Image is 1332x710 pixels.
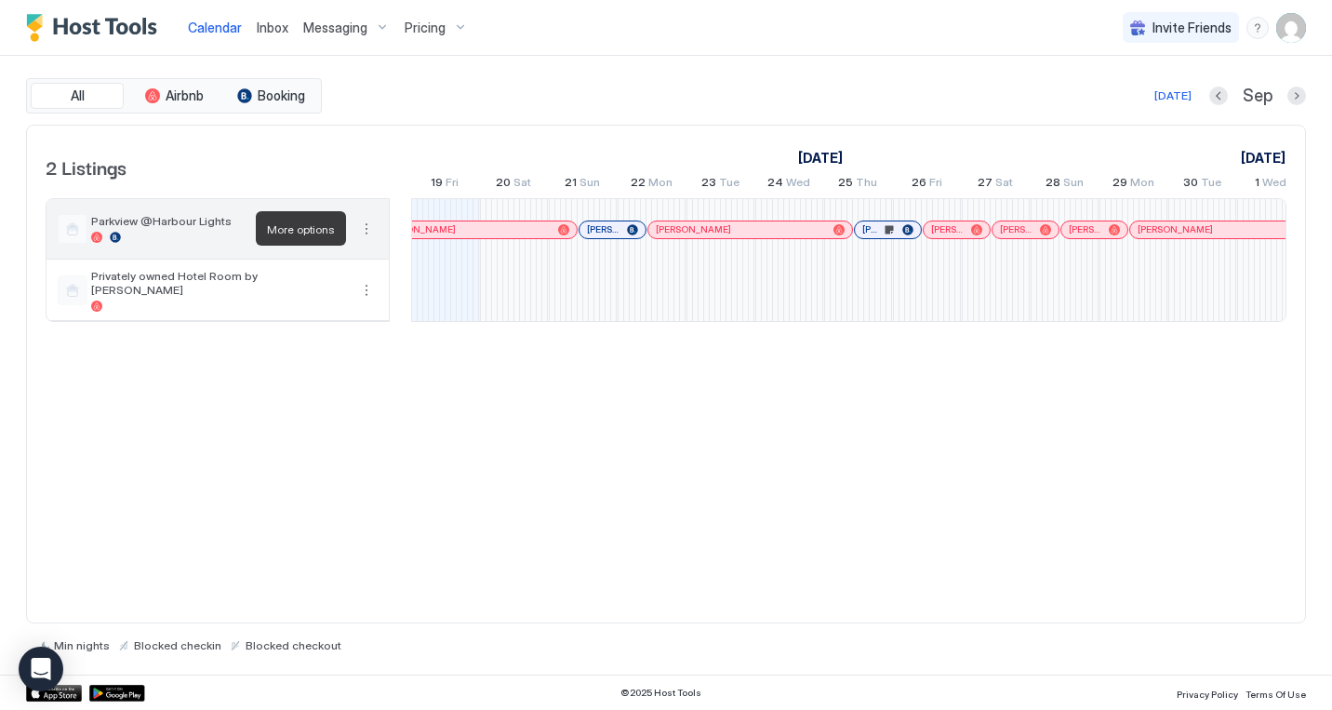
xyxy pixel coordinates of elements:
a: Inbox [257,18,288,37]
div: menu [1246,17,1269,39]
span: Privacy Policy [1177,689,1238,700]
a: September 29, 2025 [1108,171,1159,198]
span: 20 [496,175,511,194]
a: September 25, 2025 [833,171,882,198]
span: [PERSON_NAME] [931,223,964,235]
span: Blocked checkout [246,638,341,652]
a: September 27, 2025 [973,171,1018,198]
span: Sun [1063,175,1084,194]
span: 21 [565,175,577,194]
div: [DATE] [1154,87,1192,104]
button: Booking [224,83,317,109]
span: Wed [786,175,810,194]
button: Next month [1287,87,1306,105]
a: Privacy Policy [1177,683,1238,703]
span: Sat [995,175,1013,194]
a: September 28, 2025 [1041,171,1088,198]
span: Blocked checkin [134,638,221,652]
span: 27 [978,175,992,194]
span: Invite Friends [1152,20,1232,36]
span: Fri [929,175,942,194]
span: Min nights [54,638,110,652]
span: Booking [258,87,305,104]
span: [PERSON_NAME] [380,223,456,235]
a: October 1, 2025 [1250,171,1291,198]
span: Mon [648,175,673,194]
a: September 21, 2025 [560,171,605,198]
span: 28 [1046,175,1060,194]
a: September 30, 2025 [1179,171,1226,198]
span: © 2025 Host Tools [620,687,701,699]
div: User profile [1276,13,1306,43]
span: Mon [1130,175,1154,194]
button: All [31,83,124,109]
span: More options [267,222,335,236]
span: 2 Listings [46,153,127,181]
div: tab-group [26,78,322,114]
button: [DATE] [1152,85,1194,107]
a: September 19, 2025 [426,171,463,198]
a: App Store [26,685,82,702]
span: Tue [1201,175,1221,194]
a: Terms Of Use [1245,683,1306,703]
span: Tue [719,175,739,194]
span: Parkview @Harbour Lights [91,214,348,228]
a: September 26, 2025 [907,171,947,198]
div: menu [355,218,378,240]
span: Inbox [257,20,288,35]
span: 19 [431,175,443,194]
button: Airbnb [127,83,220,109]
span: Sun [579,175,600,194]
span: 23 [701,175,716,194]
a: September 24, 2025 [763,171,815,198]
span: Wed [1262,175,1286,194]
span: Sep [1243,86,1272,107]
span: 29 [1112,175,1127,194]
a: October 1, 2025 [1236,144,1290,171]
span: Calendar [188,20,242,35]
span: 30 [1183,175,1198,194]
a: September 22, 2025 [626,171,677,198]
a: Calendar [188,18,242,37]
span: Privately owned Hotel Room by [PERSON_NAME] [91,269,348,297]
a: September 23, 2025 [697,171,744,198]
a: September 4, 2025 [793,144,847,171]
span: [PERSON_NAME] [1069,223,1101,235]
span: 22 [631,175,646,194]
a: Host Tools Logo [26,14,166,42]
button: Previous month [1209,87,1228,105]
span: [PERSON_NAME] [656,223,731,235]
span: [PERSON_NAME] [1000,223,1032,235]
span: 24 [767,175,783,194]
div: Open Intercom Messenger [19,647,63,691]
span: Pricing [405,20,446,36]
span: Airbnb [166,87,204,104]
span: 1 [1255,175,1259,194]
span: Terms Of Use [1245,689,1306,700]
span: Fri [446,175,459,194]
span: Thu [856,175,877,194]
button: More options [355,279,378,301]
a: September 20, 2025 [491,171,536,198]
span: [PERSON_NAME] [1138,223,1213,235]
span: [PERSON_NAME] [862,223,882,235]
span: [PERSON_NAME] [587,223,619,235]
div: menu [355,279,378,301]
span: Sat [513,175,531,194]
span: 25 [838,175,853,194]
span: 26 [912,175,926,194]
button: More options [355,218,378,240]
a: Google Play Store [89,685,145,702]
span: Messaging [303,20,367,36]
span: All [71,87,85,104]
